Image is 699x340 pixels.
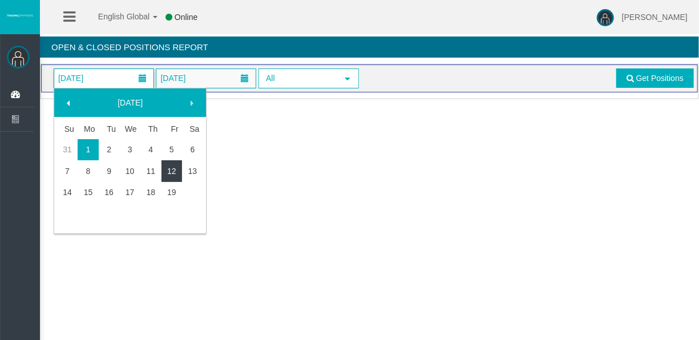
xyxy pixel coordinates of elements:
span: Get Positions [636,74,684,83]
a: 4 [140,139,161,160]
th: Thursday [140,119,161,139]
span: English Global [83,12,150,21]
a: 16 [99,182,120,203]
th: Friday [161,119,183,139]
a: 11 [140,161,161,181]
img: user-image [597,9,614,26]
span: select [343,74,352,83]
a: 12 [161,161,183,181]
a: 14 [57,182,78,203]
img: logo.svg [6,13,34,18]
a: 8 [78,161,99,181]
span: [PERSON_NAME] [622,13,688,22]
a: 9 [99,161,120,181]
a: 31 [57,139,78,160]
a: 10 [119,161,140,181]
span: Online [175,13,197,22]
span: All [260,70,337,87]
a: 5 [161,139,183,160]
a: 15 [78,182,99,203]
th: Tuesday [99,119,120,139]
a: 1 [78,139,99,160]
a: [DATE] [81,92,179,113]
a: 19 [161,182,183,203]
td: Current focused date is Monday, September 01, 2025 [78,139,99,160]
a: 6 [182,139,203,160]
h4: Open & Closed Positions Report [40,37,699,58]
th: Sunday [57,119,78,139]
span: [DATE] [55,70,87,86]
th: Saturday [182,119,203,139]
a: 18 [140,182,161,203]
a: 2 [99,139,120,160]
a: 13 [182,161,203,181]
th: Monday [78,119,99,139]
a: 3 [119,139,140,160]
a: 7 [57,161,78,181]
th: Wednesday [119,119,140,139]
a: 17 [119,182,140,203]
span: [DATE] [157,70,189,86]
